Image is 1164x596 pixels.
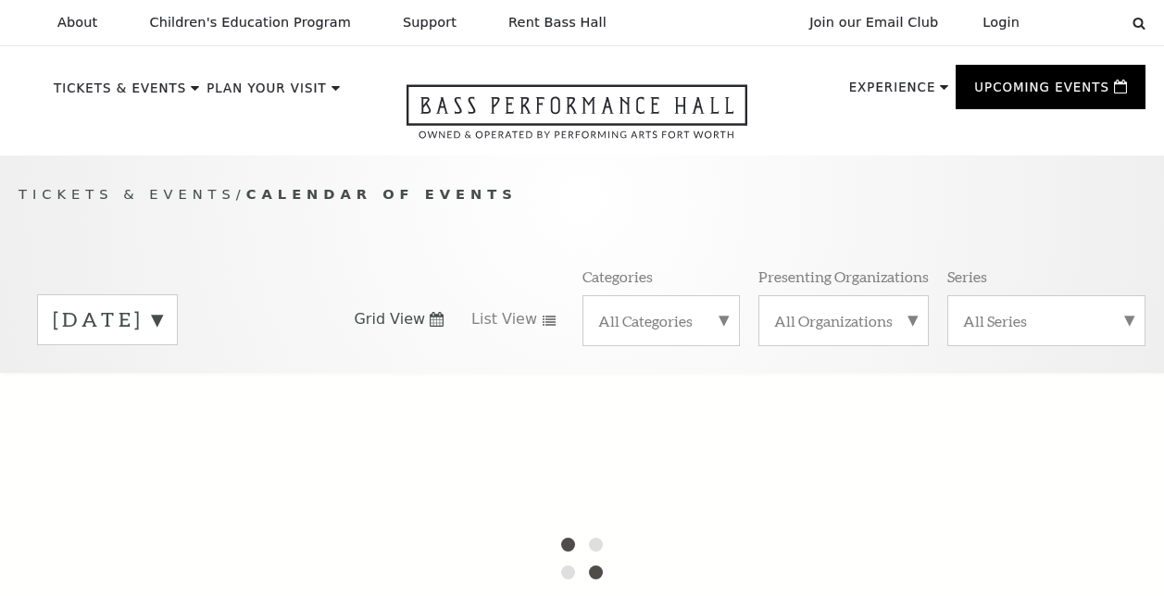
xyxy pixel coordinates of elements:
[471,309,537,329] span: List View
[758,267,929,286] p: Presenting Organizations
[1049,14,1115,31] select: Select:
[54,82,186,105] p: Tickets & Events
[849,81,936,104] p: Experience
[207,82,327,105] p: Plan Your Visit
[582,267,653,286] p: Categories
[53,305,162,334] label: [DATE]
[19,186,236,202] span: Tickets & Events
[974,81,1109,104] p: Upcoming Events
[246,186,518,202] span: Calendar of Events
[963,311,1130,330] label: All Series
[19,183,1145,206] p: /
[598,311,725,330] label: All Categories
[508,15,607,31] p: Rent Bass Hall
[149,15,351,31] p: Children's Education Program
[57,15,97,31] p: About
[354,309,425,329] span: Grid View
[947,267,987,286] p: Series
[403,15,457,31] p: Support
[774,311,913,330] label: All Organizations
